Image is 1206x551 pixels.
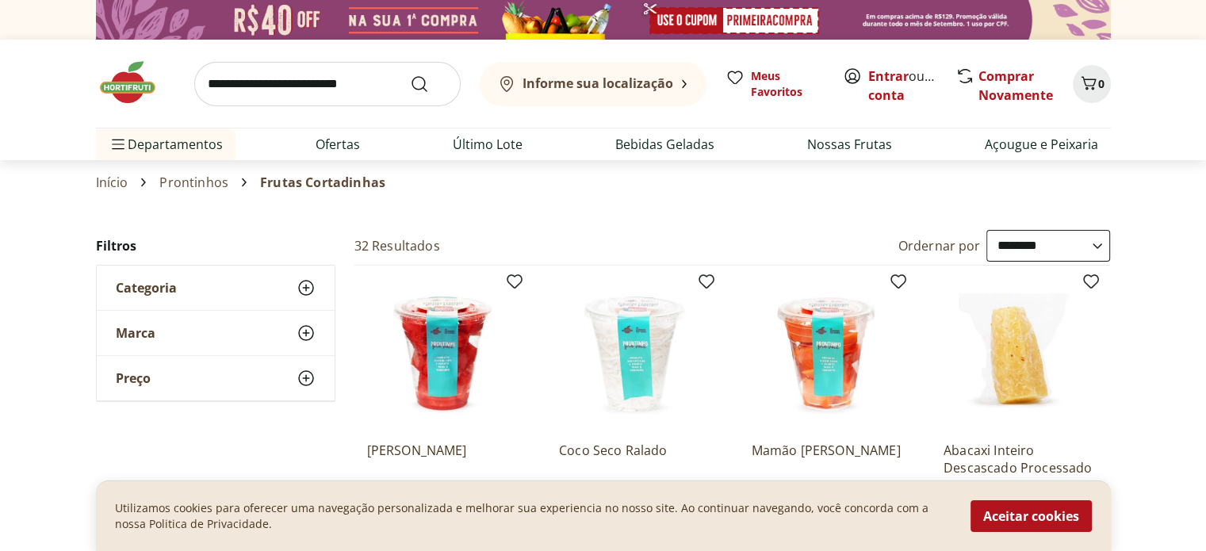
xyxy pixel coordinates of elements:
a: [PERSON_NAME] [367,442,518,476]
a: Nossas Frutas [807,135,892,154]
span: ou [868,67,939,105]
a: Último Lote [453,135,523,154]
p: Utilizamos cookies para oferecer uma navegação personalizada e melhorar sua experiencia no nosso ... [115,500,951,532]
a: Entrar [868,67,909,85]
span: 0 [1098,76,1105,91]
a: Abacaxi Inteiro Descascado Processado [944,442,1094,476]
a: Início [96,175,128,189]
span: Marca [116,325,155,341]
img: Melancia Cortadinha [367,278,518,429]
a: Comprar Novamente [978,67,1053,104]
a: Açougue e Peixaria [985,135,1098,154]
a: Criar conta [868,67,955,104]
button: Aceitar cookies [971,500,1092,532]
h2: Filtros [96,230,335,262]
a: Coco Seco Ralado [559,442,710,476]
label: Ordernar por [898,237,981,254]
input: search [194,62,461,106]
span: Categoria [116,280,177,296]
span: Meus Favoritos [751,68,824,100]
button: Preço [97,356,335,400]
img: Abacaxi Inteiro Descascado Processado [944,278,1094,429]
img: Mamão Cortadinho [751,278,902,429]
button: Marca [97,311,335,355]
button: Submit Search [410,75,448,94]
img: Hortifruti [96,59,175,106]
span: Preço [116,370,151,386]
span: Frutas Cortadinhas [260,175,385,189]
button: Menu [109,125,128,163]
button: Informe sua localização [480,62,706,106]
button: Carrinho [1073,65,1111,103]
a: Mamão [PERSON_NAME] [751,442,902,476]
span: Departamentos [109,125,223,163]
a: Meus Favoritos [726,68,824,100]
a: Ofertas [316,135,360,154]
b: Informe sua localização [523,75,673,92]
img: Coco Seco Ralado [559,278,710,429]
button: Categoria [97,266,335,310]
a: Bebidas Geladas [615,135,714,154]
a: Prontinhos [159,175,228,189]
h2: 32 Resultados [354,237,440,254]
